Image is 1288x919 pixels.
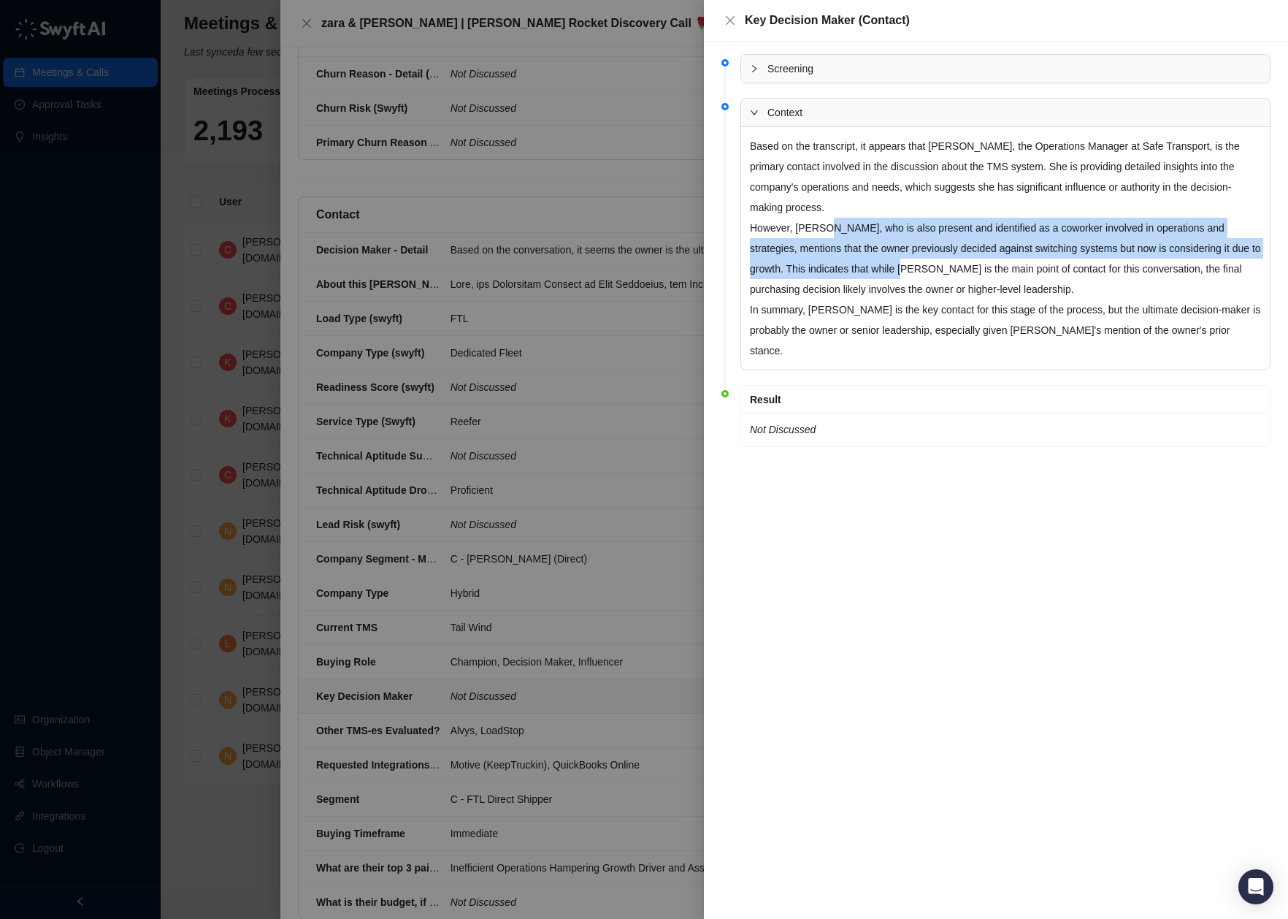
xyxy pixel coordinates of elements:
[750,64,759,73] span: collapsed
[750,218,1261,300] p: However, [PERSON_NAME], who is also present and identified as a coworker involved in operations a...
[767,104,1261,121] span: Context
[750,108,759,117] span: expanded
[750,392,1261,408] div: Result
[767,61,1261,77] span: Screening
[750,424,816,435] i: Not Discussed
[741,55,1270,83] div: Screening
[750,136,1261,218] p: Based on the transcript, it appears that [PERSON_NAME], the Operations Manager at Safe Transport,...
[750,300,1261,361] p: In summary, [PERSON_NAME] is the key contact for this stage of the process, but the ultimate deci...
[724,15,736,26] span: close
[741,99,1270,126] div: Context
[721,12,739,29] button: Close
[1238,869,1273,904] div: Open Intercom Messenger
[745,12,1270,29] div: Key Decision Maker (Contact)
